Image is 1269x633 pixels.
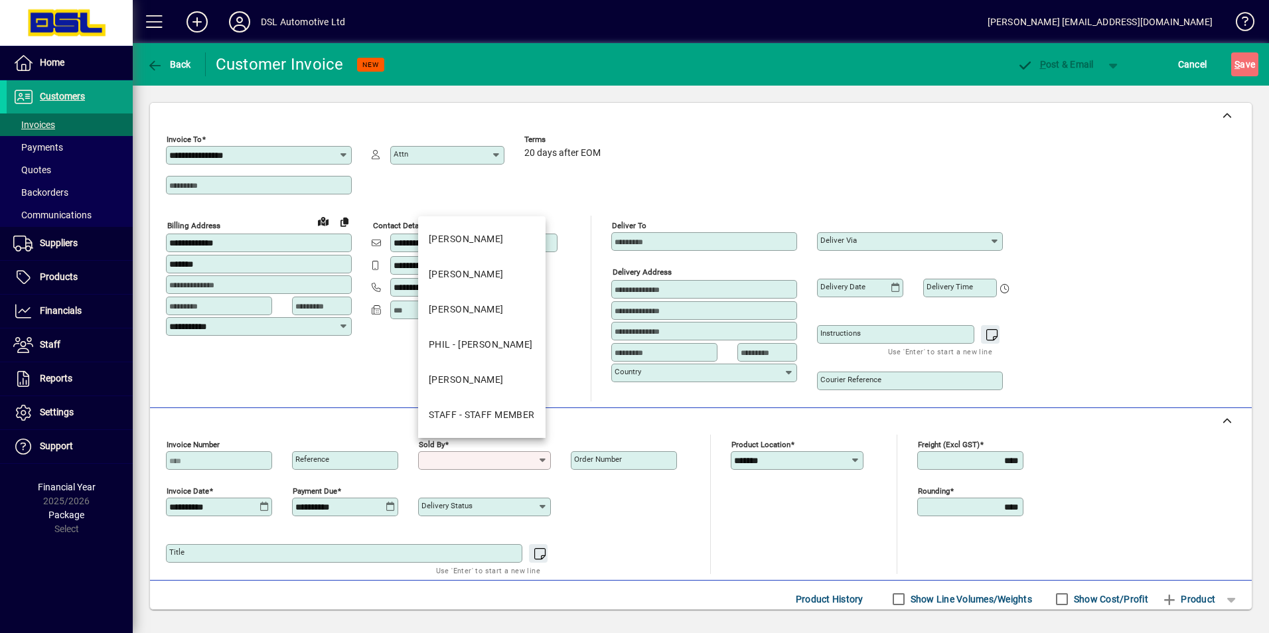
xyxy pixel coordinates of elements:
mat-label: Deliver via [820,236,857,245]
div: [PERSON_NAME] [429,303,504,316]
a: Communications [7,204,133,226]
span: ave [1234,54,1255,75]
button: Back [143,52,194,76]
mat-option: BRENT - B G [418,222,546,257]
mat-label: Invoice number [167,440,220,449]
div: STAFF - STAFF MEMBER [429,408,535,422]
mat-label: Title [169,547,185,557]
label: Show Line Volumes/Weights [908,593,1032,606]
app-page-header-button: Back [133,52,206,76]
span: Customers [40,91,85,102]
span: Communications [13,210,92,220]
span: P [1040,59,1046,70]
button: Product [1155,587,1222,611]
label: Show Cost/Profit [1071,593,1148,606]
mat-option: PHIL - Phil Rose [418,327,546,362]
mat-label: Attn [394,149,408,159]
span: Settings [40,407,74,417]
span: Back [147,59,191,70]
mat-label: Country [615,367,641,376]
span: Cancel [1178,54,1207,75]
mat-label: Courier Reference [820,375,881,384]
a: Financials [7,295,133,328]
span: Products [40,271,78,282]
span: Package [48,510,84,520]
mat-option: CHRISTINE - Christine Mulholland [418,257,546,292]
a: Suppliers [7,227,133,260]
mat-option: Scott - Scott A [418,362,546,397]
span: Financials [40,305,82,316]
span: S [1234,59,1240,70]
mat-label: Order number [574,455,622,464]
button: Save [1231,52,1258,76]
div: [PERSON_NAME] [429,267,504,281]
a: Invoices [7,113,133,136]
mat-label: Reference [295,455,329,464]
mat-label: Product location [731,440,790,449]
mat-label: Freight (excl GST) [918,440,980,449]
span: Product History [796,589,863,610]
a: Backorders [7,181,133,204]
span: Staff [40,339,60,350]
span: 20 days after EOM [524,148,601,159]
span: Backorders [13,187,68,198]
div: [PERSON_NAME] [EMAIL_ADDRESS][DOMAIN_NAME] [988,11,1213,33]
mat-hint: Use 'Enter' to start a new line [888,344,992,359]
a: Knowledge Base [1226,3,1252,46]
a: Staff [7,328,133,362]
button: Cancel [1175,52,1211,76]
mat-label: Delivery status [421,501,473,510]
a: Support [7,430,133,463]
div: [PERSON_NAME] [429,373,504,387]
a: View on map [313,210,334,232]
span: ost & Email [1017,59,1094,70]
a: Payments [7,136,133,159]
button: Post & Email [1010,52,1100,76]
span: Invoices [13,119,55,130]
mat-label: Delivery date [820,282,865,291]
button: Profile [218,10,261,34]
div: DSL Automotive Ltd [261,11,345,33]
span: NEW [362,60,379,69]
a: Products [7,261,133,294]
mat-option: STAFF - STAFF MEMBER [418,397,546,433]
span: Home [40,57,64,68]
span: Quotes [13,165,51,175]
mat-label: Deliver To [612,221,646,230]
a: Quotes [7,159,133,181]
mat-label: Delivery time [927,282,973,291]
span: Reports [40,373,72,384]
mat-label: Rounding [918,486,950,496]
button: Copy to Delivery address [334,211,355,232]
div: [PERSON_NAME] [429,232,504,246]
mat-label: Payment due [293,486,337,496]
span: Support [40,441,73,451]
mat-label: Sold by [419,440,445,449]
div: PHIL - [PERSON_NAME] [429,338,533,352]
span: Product [1161,589,1215,610]
mat-label: Invoice To [167,135,202,144]
span: Suppliers [40,238,78,248]
mat-option: ERIC - Eric Liddington [418,292,546,327]
a: Settings [7,396,133,429]
button: Add [176,10,218,34]
div: Customer Invoice [216,54,344,75]
mat-label: Instructions [820,328,861,338]
mat-label: Invoice date [167,486,209,496]
button: Product History [790,587,869,611]
span: Terms [524,135,604,144]
a: Home [7,46,133,80]
a: Reports [7,362,133,395]
mat-hint: Use 'Enter' to start a new line [436,563,540,578]
span: Financial Year [38,482,96,492]
span: Payments [13,142,63,153]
